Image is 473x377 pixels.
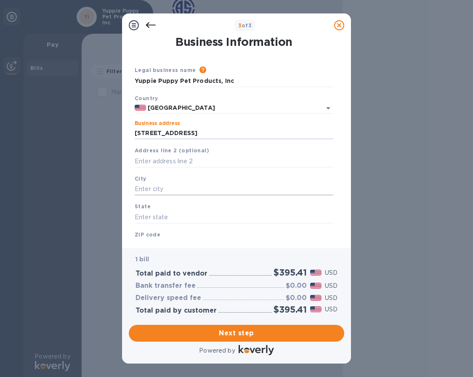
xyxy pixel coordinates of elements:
[136,282,196,290] h3: Bank transfer fee
[274,267,307,278] h2: $395.41
[135,127,333,140] input: Enter address
[325,281,337,290] p: USD
[135,183,333,196] input: Enter city
[286,294,307,302] h3: $0.00
[310,270,322,276] img: USD
[136,294,201,302] h3: Delivery speed fee
[135,147,209,154] b: Address line 2 (optional)
[133,35,335,49] h1: Business Information
[135,211,333,223] input: Enter state
[135,95,158,101] b: Country
[135,203,151,210] b: State
[325,305,337,314] p: USD
[129,325,344,342] button: Next step
[238,22,252,29] b: of 3
[135,231,160,238] b: ZIP code
[136,256,149,263] b: 1 bill
[274,304,307,315] h2: $395.41
[286,282,307,290] h3: $0.00
[135,121,180,126] label: Business address
[325,294,337,303] p: USD
[310,306,322,312] img: USD
[199,346,235,355] p: Powered by
[239,345,274,355] img: Logo
[135,155,333,167] input: Enter address line 2
[136,328,337,338] span: Next step
[310,283,322,289] img: USD
[135,75,333,88] input: Enter legal business name
[135,175,146,182] b: City
[136,307,217,315] h3: Total paid by customer
[135,67,196,73] b: Legal business name
[135,105,146,111] img: US
[325,268,337,277] p: USD
[322,102,334,114] button: Open
[238,22,242,29] span: 3
[146,103,310,113] input: Select country
[310,295,322,301] img: USD
[136,270,207,278] h3: Total paid to vendor
[135,239,333,252] input: Enter ZIP code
